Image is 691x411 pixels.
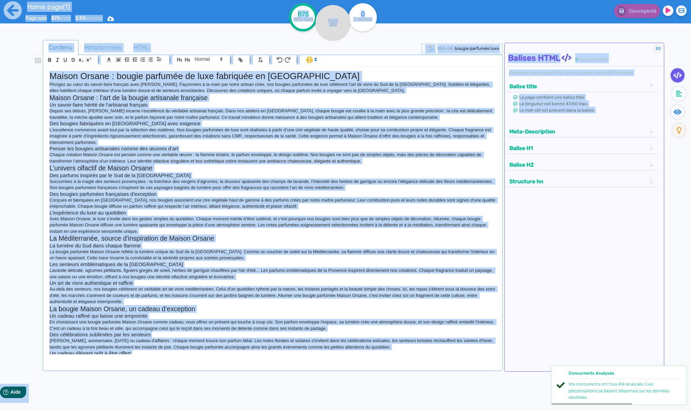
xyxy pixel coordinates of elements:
[50,313,496,319] h3: Un cadeau raffiné qui laisse une empreinte
[507,143,648,154] button: Balise H1
[50,120,496,127] h3: Des bougies fabriquées en [GEOGRAPHIC_DATA] avec exigence
[50,267,496,280] p: Lavande délicate, agrumes pétillants, figuiers gorgés de soleil, herbes de garrigue chauffées par...
[51,15,71,21] span: mots
[50,319,496,332] p: En choisissant une bougie parfumée Maison Orsane comme cadeau, vous offrez un présent qui touche ...
[249,55,251,64] span: |
[508,70,662,76] div: Optimisez vos balises HTML pour qu’elles soient SEO-friendly.
[614,4,660,18] button: Sauvegardé
[575,57,578,62] span: 0
[50,94,496,102] h2: Maison Orsane : l’art de la bougie artisanale française
[50,249,496,261] p: La bougie parfumée Maison Orsane reflète la lumière unique du Sud de la [GEOGRAPHIC_DATA]. Comme ...
[507,143,656,154] div: Balise H1
[437,46,455,51] span: Mot-clé :
[519,101,588,106] span: La longueur est bonne 47/60 max.
[50,210,496,216] h3: L’expérience du luxe au quotidien
[329,22,337,27] tspan: SEO
[293,17,313,22] tspan: /875 mots
[519,108,595,113] span: Le mot-clé est présent dans la balise.
[507,176,648,187] button: Structure hn
[507,81,656,92] div: Balise title
[50,235,496,242] h2: La Méditerranée, source d'inspiration de Maison Orsane
[78,40,128,55] a: Métadonnées
[328,18,338,23] tspan: Score
[298,10,309,18] tspan: 875
[50,127,496,146] p: L’excellence commence avant tout par la sélection des matières. Nos bougies parfumées de luxe son...
[75,15,86,21] b: 2.92
[455,46,499,51] span: bougie parfumée luxe
[169,55,171,64] span: |
[50,338,496,350] p: [PERSON_NAME], anniversaire, [DATE] ou cadeau d'affaires : chaque moment trouve son parfum idéal....
[128,40,155,55] a: HTML
[507,176,656,187] div: Structure hn
[50,305,496,313] h2: La bougie Maison Orsane, un cadeau d’exception
[50,197,496,210] p: Conçues et fabriquées en [GEOGRAPHIC_DATA], nos bougies associent une cire végétale haut de gamme...
[50,286,496,305] p: Au-delà des senteurs, nos bougies célèbrent un véritable art de vivre méditerranéen. Celui d'un q...
[50,350,496,356] h3: Un cadeau élégant prêt à être offert
[128,38,155,57] span: HTML
[50,191,496,197] h3: Des bougies parfumées françaises d’exception
[507,81,648,92] button: Balise title
[98,55,99,64] span: |
[425,44,435,53] img: google-serp-logo.png
[50,332,496,338] h3: Des célébrations sublimées par les senteurs
[269,55,271,64] span: |
[50,81,496,94] p: Plongez au cœur du savoir-faire français avec [PERSON_NAME]. Façonnées à la main par notre artisa...
[75,15,103,21] span: minutes
[50,179,496,191] p: Succombez à la magie des senteurs provençales : la fraîcheur des vergers d’agrumes, la douceur ap...
[50,172,496,179] h3: Des parfums inspirés par le Sud de la [GEOGRAPHIC_DATA]
[50,216,496,235] p: Avec Maison Orsane, le luxe s’invite dans les gestes simples du quotidien. Chaque moment mérite d...
[50,146,496,152] h3: Penser les bougies artisanales comme des œuvres d’art
[50,280,496,286] h3: Un art de vivre authentique et raffiné
[25,15,47,21] span: Page web
[507,159,656,170] div: Balise H2
[230,55,231,64] span: |
[508,53,662,63] h4: Balises HTML
[43,38,78,57] span: Contenu
[353,17,372,22] tspan: /- termes
[51,15,60,21] b: 875
[25,1,233,12] input: title
[43,40,78,55] a: Contenu
[507,159,648,170] button: Balise H2
[79,38,127,57] span: Métadonnées
[629,8,656,14] span: Sauvegardé
[35,5,45,11] span: Aide
[50,71,496,81] h1: Maison Orsane : bougie parfumée de luxe fabriquée en [GEOGRAPHIC_DATA]
[296,55,298,64] span: |
[154,55,164,63] span: Aligment
[50,261,496,267] h3: Les senteurs emblématiques de la [GEOGRAPHIC_DATA]
[578,57,608,62] span: erreurs à corriger
[50,108,496,120] p: Depuis ses débuts, [PERSON_NAME] incarne l’excellence du véritable artisanat français. Dans nos a...
[50,243,496,249] h3: La lumière du Sud dans chaque flamme
[507,126,656,137] div: Meta-Description
[361,10,365,18] tspan: 0
[519,95,585,100] span: La page contient une balise title.
[50,102,496,108] h3: Un savoir-faire hérité de l’artisanat français
[50,164,496,172] h2: L’univers olfactif de Maison Orsane
[50,152,496,164] p: Chaque création Maison Orsane est pensée comme une véritable œuvre : la flamme éclaire, le parfum...
[568,370,680,379] div: Concurrents Analysés
[507,126,648,137] button: Meta-Description
[303,56,319,64] span: I.Assistant
[568,381,680,400] div: Vos concurrents ont tous été analysés ! Les préconisations se basent désormais sur les données ré...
